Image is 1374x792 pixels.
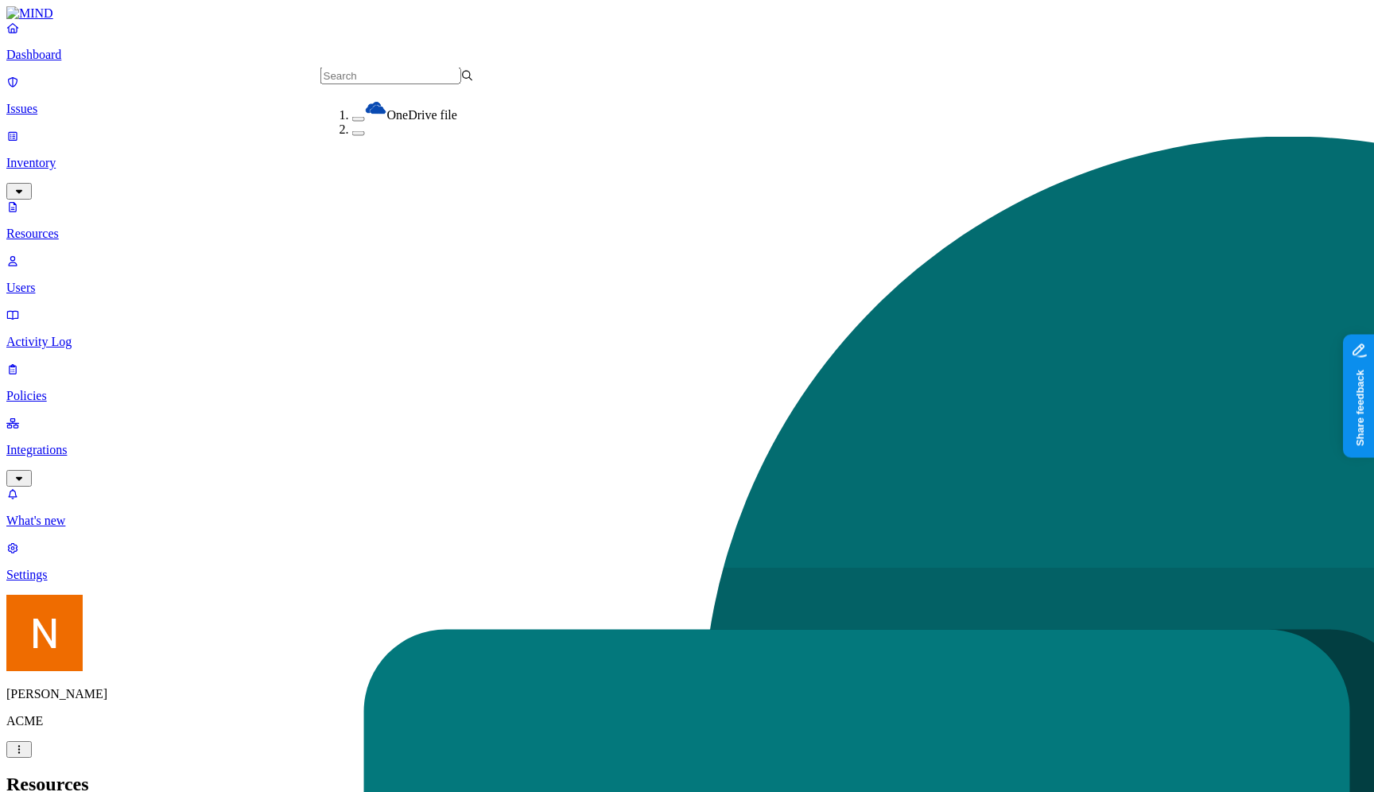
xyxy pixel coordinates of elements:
[6,254,1368,295] a: Users
[6,308,1368,349] a: Activity Log
[6,200,1368,241] a: Resources
[6,21,1368,62] a: Dashboard
[6,687,1368,701] p: [PERSON_NAME]
[6,48,1368,62] p: Dashboard
[387,108,457,122] span: OneDrive file
[6,102,1368,116] p: Issues
[6,714,1368,728] p: ACME
[6,416,1368,484] a: Integrations
[365,97,387,119] img: onedrive
[6,6,53,21] img: MIND
[6,595,83,671] img: Nitai Mishary
[6,487,1368,528] a: What's new
[6,514,1368,528] p: What's new
[6,281,1368,295] p: Users
[6,75,1368,116] a: Issues
[320,68,461,84] input: Search
[6,227,1368,241] p: Resources
[6,443,1368,457] p: Integrations
[6,568,1368,582] p: Settings
[6,362,1368,403] a: Policies
[6,335,1368,349] p: Activity Log
[6,156,1368,170] p: Inventory
[6,389,1368,403] p: Policies
[6,541,1368,582] a: Settings
[6,6,1368,21] a: MIND
[6,129,1368,197] a: Inventory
